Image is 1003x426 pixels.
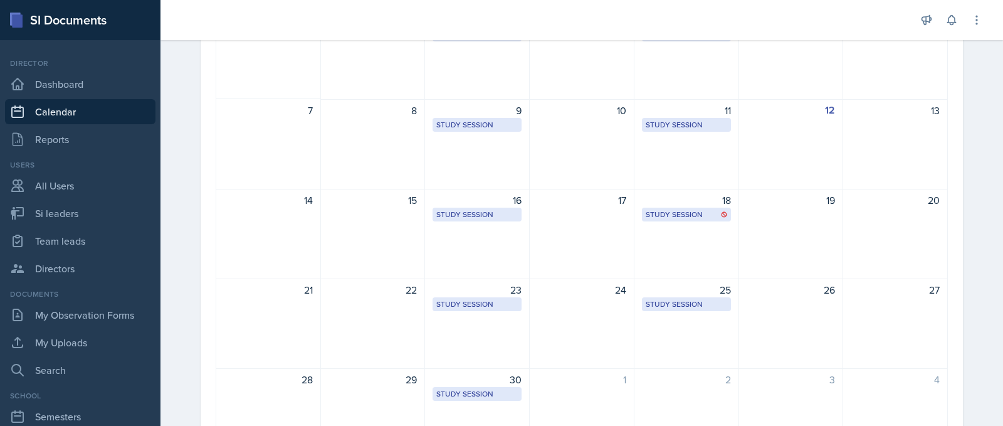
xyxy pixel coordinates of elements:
div: 22 [328,282,417,297]
div: Study Session [436,119,518,130]
div: 14 [224,193,313,208]
div: Study Session [436,388,518,400]
a: Search [5,358,155,383]
div: Documents [5,289,155,300]
div: 19 [747,193,836,208]
div: 30 [433,372,522,387]
div: 8 [328,103,417,118]
div: Study Session [646,299,727,310]
div: 17 [537,193,626,208]
div: 26 [747,282,836,297]
div: 11 [642,103,731,118]
div: 3 [747,372,836,387]
div: 28 [224,372,313,387]
div: 13 [851,103,940,118]
a: Reports [5,127,155,152]
a: Team leads [5,228,155,253]
div: 21 [224,282,313,297]
div: 2 [642,372,731,387]
div: Study Session [436,209,518,220]
div: 29 [328,372,417,387]
div: Director [5,58,155,69]
div: 24 [537,282,626,297]
div: 27 [851,282,940,297]
div: 12 [747,103,836,118]
div: 9 [433,103,522,118]
div: 15 [328,193,417,208]
div: 20 [851,193,940,208]
a: Calendar [5,99,155,124]
a: My Uploads [5,330,155,355]
div: Study Session [646,119,727,130]
a: Directors [5,256,155,281]
div: 1 [537,372,626,387]
div: 23 [433,282,522,297]
div: 18 [642,193,731,208]
div: 4 [851,372,940,387]
div: 7 [224,103,313,118]
a: All Users [5,173,155,198]
div: Users [5,159,155,171]
div: Study Session [436,299,518,310]
div: 25 [642,282,731,297]
div: 10 [537,103,626,118]
div: School [5,390,155,402]
div: Study Session [646,209,727,220]
a: Dashboard [5,72,155,97]
div: 16 [433,193,522,208]
a: My Observation Forms [5,302,155,327]
a: Si leaders [5,201,155,226]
